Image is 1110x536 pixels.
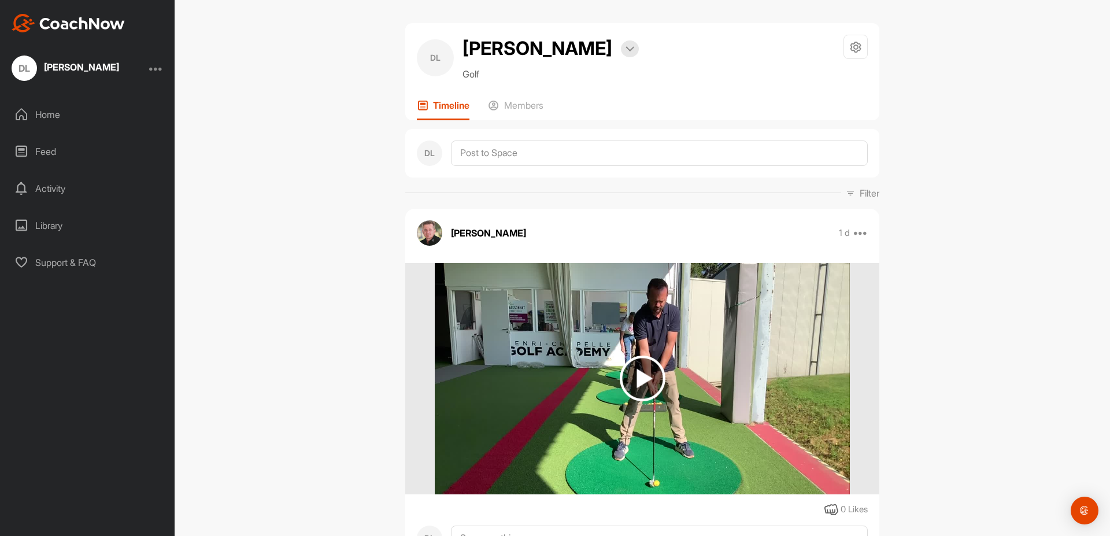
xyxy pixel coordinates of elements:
[1071,497,1098,524] div: Open Intercom Messenger
[6,174,169,203] div: Activity
[6,248,169,277] div: Support & FAQ
[620,356,665,401] img: play
[504,99,543,111] p: Members
[462,67,639,81] p: Golf
[462,35,612,62] h2: [PERSON_NAME]
[417,39,454,76] div: DL
[839,227,850,239] p: 1 d
[44,62,119,72] div: [PERSON_NAME]
[12,56,37,81] div: DL
[841,503,868,516] div: 0 Likes
[6,211,169,240] div: Library
[6,137,169,166] div: Feed
[626,46,634,52] img: arrow-down
[451,226,526,240] p: [PERSON_NAME]
[435,263,849,494] img: media
[417,220,442,246] img: avatar
[12,14,125,32] img: CoachNow
[433,99,469,111] p: Timeline
[6,100,169,129] div: Home
[417,141,442,166] div: DL
[860,186,879,200] p: Filter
